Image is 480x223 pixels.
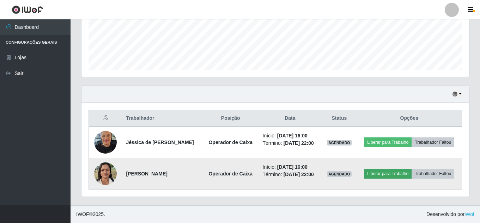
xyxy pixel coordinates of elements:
li: Início: [263,132,318,140]
strong: Jéssica de [PERSON_NAME] [126,140,194,145]
th: Posição [203,110,259,127]
img: 1725909093018.jpeg [94,127,117,157]
span: IWOF [76,211,89,217]
th: Data [259,110,322,127]
strong: Operador de Caixa [208,140,253,145]
img: 1720809249319.jpeg [94,159,117,188]
button: Liberar para Trabalho [364,169,412,179]
span: AGENDADO [327,171,352,177]
span: © 2025 . [76,211,105,218]
span: Desenvolvido por [426,211,474,218]
time: [DATE] 16:00 [277,164,308,170]
button: Liberar para Trabalho [364,137,412,147]
button: Trabalhador Faltou [412,169,454,179]
button: Trabalhador Faltou [412,137,454,147]
time: [DATE] 22:00 [284,172,314,177]
li: Término: [263,140,318,147]
span: AGENDADO [327,140,352,145]
th: Status [322,110,357,127]
strong: Operador de Caixa [208,171,253,176]
li: Término: [263,171,318,178]
strong: [PERSON_NAME] [126,171,167,176]
time: [DATE] 22:00 [284,140,314,146]
li: Início: [263,163,318,171]
th: Opções [357,110,462,127]
th: Trabalhador [122,110,202,127]
time: [DATE] 16:00 [277,133,308,138]
a: iWof [464,211,474,217]
img: CoreUI Logo [12,5,43,14]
